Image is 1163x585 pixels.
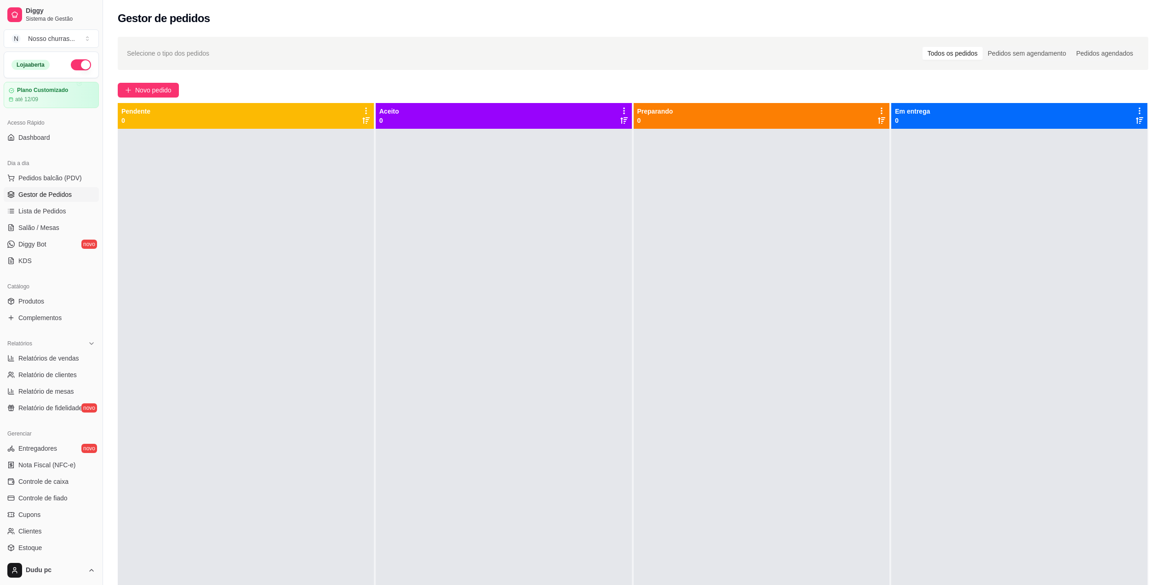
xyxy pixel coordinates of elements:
[4,310,99,325] a: Complementos
[121,107,150,116] p: Pendente
[18,510,40,519] span: Cupons
[17,87,68,94] article: Plano Customizado
[118,83,179,97] button: Novo pedido
[379,116,399,125] p: 0
[4,130,99,145] a: Dashboard
[4,279,99,294] div: Catálogo
[4,82,99,108] a: Plano Customizadoaté 12/09
[4,171,99,185] button: Pedidos balcão (PDV)
[18,256,32,265] span: KDS
[118,11,210,26] h2: Gestor de pedidos
[4,220,99,235] a: Salão / Mesas
[637,116,673,125] p: 0
[18,493,68,503] span: Controle de fiado
[71,59,91,70] button: Alterar Status
[4,524,99,539] a: Clientes
[4,507,99,522] a: Cupons
[11,34,21,43] span: N
[983,47,1071,60] div: Pedidos sem agendamento
[18,206,66,216] span: Lista de Pedidos
[18,527,42,536] span: Clientes
[4,559,99,581] button: Dudu pc
[18,403,82,413] span: Relatório de fidelidade
[4,367,99,382] a: Relatório de clientes
[18,460,75,470] span: Nota Fiscal (NFC-e)
[18,477,69,486] span: Controle de caixa
[11,60,50,70] div: Loja aberta
[18,354,79,363] span: Relatórios de vendas
[4,156,99,171] div: Dia a dia
[1071,47,1138,60] div: Pedidos agendados
[4,351,99,366] a: Relatórios de vendas
[4,458,99,472] a: Nota Fiscal (NFC-e)
[135,85,172,95] span: Novo pedido
[4,401,99,415] a: Relatório de fidelidadenovo
[18,223,59,232] span: Salão / Mesas
[4,253,99,268] a: KDS
[4,426,99,441] div: Gerenciar
[18,370,77,379] span: Relatório de clientes
[18,240,46,249] span: Diggy Bot
[379,107,399,116] p: Aceito
[121,116,150,125] p: 0
[26,7,95,15] span: Diggy
[18,543,42,552] span: Estoque
[895,116,930,125] p: 0
[4,29,99,48] button: Select a team
[28,34,75,43] div: Nosso churras ...
[637,107,673,116] p: Preparando
[18,444,57,453] span: Entregadores
[4,187,99,202] a: Gestor de Pedidos
[4,115,99,130] div: Acesso Rápido
[18,173,82,183] span: Pedidos balcão (PDV)
[26,566,84,574] span: Dudu pc
[127,48,209,58] span: Selecione o tipo dos pedidos
[18,387,74,396] span: Relatório de mesas
[4,491,99,505] a: Controle de fiado
[18,313,62,322] span: Complementos
[18,133,50,142] span: Dashboard
[15,96,38,103] article: até 12/09
[4,474,99,489] a: Controle de caixa
[18,297,44,306] span: Produtos
[4,204,99,218] a: Lista de Pedidos
[4,384,99,399] a: Relatório de mesas
[4,237,99,252] a: Diggy Botnovo
[125,87,132,93] span: plus
[895,107,930,116] p: Em entrega
[7,340,32,347] span: Relatórios
[26,15,95,23] span: Sistema de Gestão
[4,441,99,456] a: Entregadoresnovo
[4,4,99,26] a: DiggySistema de Gestão
[4,540,99,555] a: Estoque
[18,190,72,199] span: Gestor de Pedidos
[922,47,983,60] div: Todos os pedidos
[4,294,99,309] a: Produtos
